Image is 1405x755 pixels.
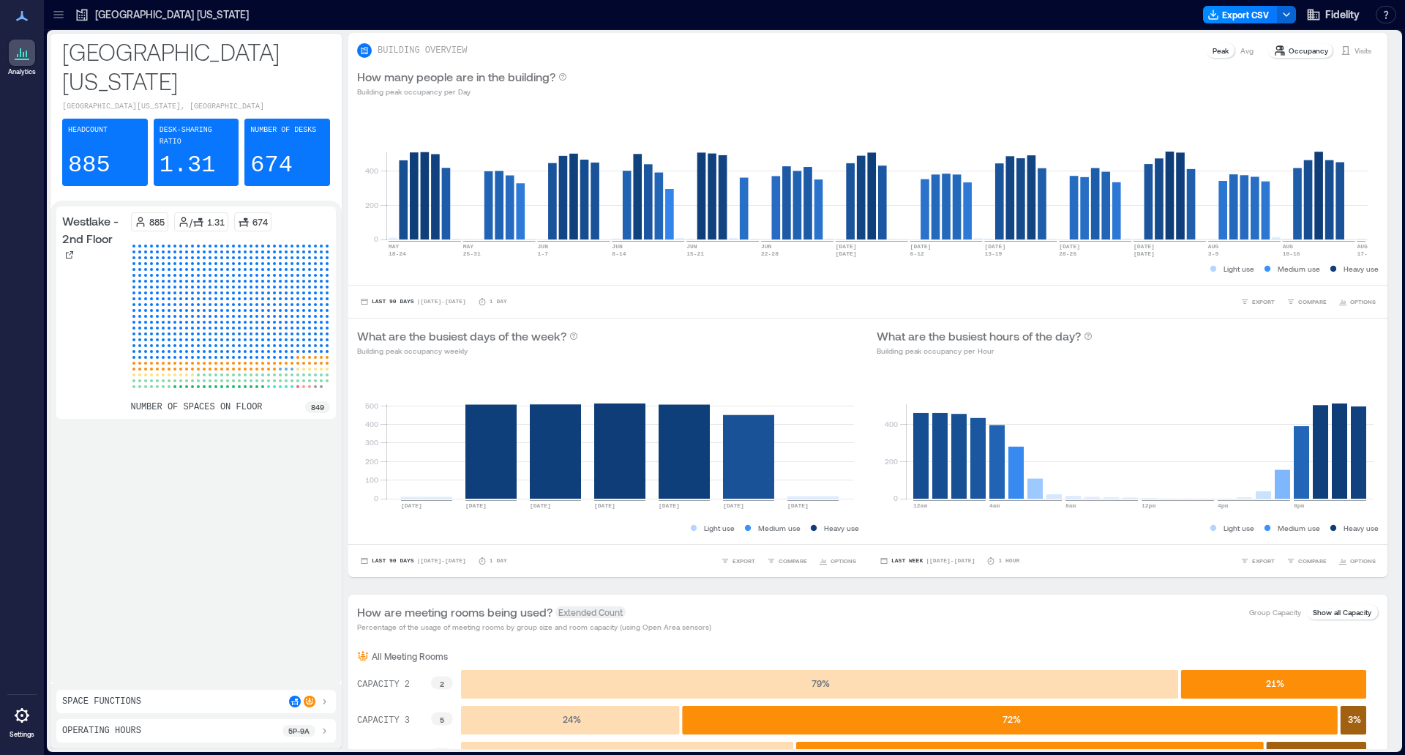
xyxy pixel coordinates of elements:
text: 8-14 [612,250,626,257]
p: Analytics [8,67,36,76]
text: JUN [761,243,772,250]
p: Medium use [758,522,801,534]
span: EXPORT [1252,557,1275,565]
button: OPTIONS [1335,554,1379,568]
p: What are the busiest hours of the day? [877,327,1081,345]
p: Heavy use [1344,522,1379,534]
tspan: 0 [893,494,898,502]
p: Building peak occupancy per Day [357,86,567,97]
text: AUG [1357,243,1368,250]
p: Peak [1213,45,1229,56]
p: BUILDING OVERVIEW [378,45,467,56]
text: 15-21 [686,250,704,257]
text: 3 % [1348,714,1361,724]
tspan: 400 [885,420,898,428]
span: OPTIONS [831,557,856,565]
text: 3-9 [1208,250,1219,257]
p: 674 [250,151,293,180]
span: EXPORT [733,557,755,565]
p: 1.31 [160,151,216,180]
tspan: 200 [885,457,898,466]
p: 1 Day [490,297,507,306]
text: [DATE] [836,243,857,250]
p: Light use [1224,522,1254,534]
tspan: 300 [365,438,378,447]
tspan: 100 [365,475,378,484]
text: 24 % [563,714,581,724]
text: 10-16 [1283,250,1300,257]
p: How many people are in the building? [357,68,555,86]
text: 72 % [1003,714,1021,724]
text: 4am [989,502,1000,509]
text: [DATE] [984,243,1005,250]
p: Visits [1355,45,1371,56]
p: Number of Desks [250,124,316,136]
p: All Meeting Rooms [372,650,448,662]
p: Occupancy [1289,45,1328,56]
text: 18-24 [389,250,406,257]
p: 849 [311,401,324,413]
p: number of spaces on floor [131,401,263,413]
p: Percentage of the usage of meeting rooms by group size and room capacity (using Open Area sensors) [357,621,711,633]
p: Light use [1224,263,1254,275]
text: [DATE] [787,502,809,509]
text: AUG [1208,243,1219,250]
button: OPTIONS [816,554,859,568]
text: 6-12 [910,250,924,257]
text: 8pm [1294,502,1305,509]
button: Fidelity [1302,3,1364,26]
p: 5p - 9a [288,725,310,737]
text: [DATE] [1134,250,1155,257]
button: EXPORT [718,554,758,568]
text: 13-19 [984,250,1002,257]
p: 1 Day [490,557,507,565]
text: [DATE] [1134,243,1155,250]
p: 1 Hour [998,557,1019,565]
text: 12am [913,502,927,509]
p: [GEOGRAPHIC_DATA] [US_STATE] [95,7,249,22]
text: 17-23 [1357,250,1374,257]
text: 21 % [1266,678,1284,688]
span: COMPARE [779,557,807,565]
p: Medium use [1278,522,1320,534]
text: 1-7 [538,250,549,257]
p: [GEOGRAPHIC_DATA] [US_STATE] [62,37,330,95]
span: COMPARE [1298,557,1327,565]
p: Building peak occupancy weekly [357,345,578,357]
button: Last 90 Days |[DATE]-[DATE] [357,554,469,568]
p: Westlake - 2nd Floor [62,212,125,248]
p: Building peak occupancy per Hour [877,345,1093,357]
span: COMPARE [1298,297,1327,306]
span: EXPORT [1252,297,1275,306]
button: COMPARE [1284,554,1330,568]
p: Space Functions [62,696,141,707]
text: [DATE] [530,502,551,509]
text: [DATE] [1059,243,1080,250]
p: 674 [252,216,268,228]
tspan: 400 [365,420,378,428]
p: 1.31 [207,216,225,228]
a: Analytics [4,35,40,81]
a: Settings [4,698,40,743]
p: 885 [149,216,165,228]
text: [DATE] [723,502,744,509]
p: Avg [1240,45,1254,56]
p: Heavy use [1344,263,1379,275]
span: Extended Count [555,606,626,618]
button: Last Week |[DATE]-[DATE] [877,554,978,568]
text: 25-31 [463,250,481,257]
p: How are meeting rooms being used? [357,603,552,621]
tspan: 0 [374,234,378,243]
p: 885 [68,151,110,180]
text: 79 % [812,678,830,688]
text: JUN [538,243,549,250]
button: EXPORT [1237,294,1278,309]
text: [DATE] [836,250,857,257]
button: COMPARE [764,554,810,568]
text: JUN [686,243,697,250]
span: Fidelity [1325,7,1360,22]
p: What are the busiest days of the week? [357,327,566,345]
span: OPTIONS [1350,297,1376,306]
p: / [190,216,192,228]
p: Group Capacity [1249,606,1301,618]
